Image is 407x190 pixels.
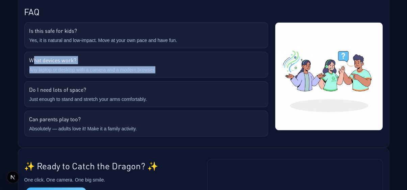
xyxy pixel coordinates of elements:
div: Just enough to stand and stretch your arms comfortably. [29,96,263,103]
div: Is this safe for kids? [29,27,263,35]
div: What devices work? [29,56,263,64]
h2: FAQ [24,5,383,18]
h2: ✨ Ready to Catch the Dragon? ✨ [24,159,200,172]
div: Any laptop or desktop with a camera and a modern browser. [29,66,263,73]
div: Absolutely — adults love it! Make it a family activity. [29,125,263,132]
p: One click. One camera. One big smile. [24,176,200,184]
div: Yes, it is natural and low-impact. Move at your own pace and have fun. [29,37,263,44]
div: Do I need lots of space? [29,86,263,94]
div: Can parents play too? [29,115,263,123]
img: Support and FAQ assistance [275,22,383,131]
